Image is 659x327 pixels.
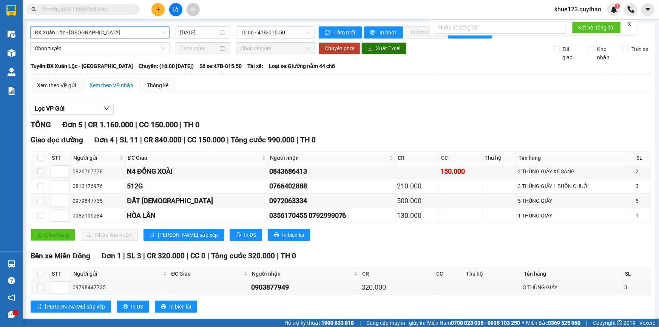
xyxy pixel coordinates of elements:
span: In DS [244,231,256,239]
strong: 0708 023 035 - 0935 103 250 [451,320,520,326]
div: 3 THÙNG GIẤY [523,283,622,292]
span: [PERSON_NAME] sắp xếp [158,231,218,239]
span: | [360,319,361,327]
span: notification [8,294,15,301]
span: copyright [617,320,622,325]
span: | [184,136,185,144]
span: CR : [6,40,17,48]
span: Miền Bắc [526,319,580,327]
span: sort-ascending [37,304,42,310]
span: Người gửi [73,154,118,162]
span: [PERSON_NAME] sắp xếp [45,302,105,311]
span: 1 [616,3,619,9]
span: | [84,120,86,129]
input: Tìm tên, số ĐT hoặc mã đơn [42,5,131,14]
th: SL [623,268,651,280]
span: SL 11 [120,136,138,144]
span: down [103,105,110,111]
div: Thống kê [147,81,168,89]
div: 0356170455 0792999076 [269,210,394,221]
span: ⚪️ [522,321,524,324]
div: Tên hàng: 1 THÙNG GIẤY ( : 1 ) [6,53,117,72]
input: Chọn ngày [180,44,219,52]
th: CC [439,152,483,164]
span: ĐC Giao [128,154,260,162]
span: Chọn chuyến [241,43,310,54]
div: 512G [127,181,267,191]
span: printer [236,232,241,238]
span: | [180,120,182,129]
span: Tổng cước 320.000 [211,251,275,260]
span: SL 3 [127,251,141,260]
div: Bến xe Miền Đông [65,6,117,25]
th: Thu hộ [465,268,522,280]
input: Nhập số tổng đài [434,22,566,34]
img: warehouse-icon [8,30,15,38]
th: Thu hộ [483,152,517,164]
button: aim [187,3,200,16]
button: downloadXuất Excel [361,42,406,54]
img: warehouse-icon [8,260,15,268]
img: solution-icon [8,87,15,95]
span: TH 0 [300,136,316,144]
div: 0813176976 [73,182,124,190]
span: Nhận: [65,7,83,15]
span: printer [370,30,377,36]
span: Người nhận [252,270,352,278]
div: 0903877949 [251,282,359,293]
div: 320.000 [361,282,433,293]
span: CR 1.160.000 [88,120,133,129]
div: Xem theo VP gửi [37,81,76,89]
img: phone-icon [628,6,634,13]
div: 3 THÙNG GIẤY 1 BUỒN CHUỐI [518,182,633,190]
span: CC 150.000 [187,136,225,144]
div: 3 [636,182,650,190]
span: Tổng cước 990.000 [231,136,295,144]
span: | [586,319,587,327]
span: plus [156,7,161,12]
sup: 1 [615,3,620,9]
span: Kết nối tổng đài [578,23,615,32]
span: Hỗ trợ kỹ thuật: [284,319,354,327]
span: sync [325,30,331,36]
div: 0905608282 [6,25,59,35]
span: 16:00 - 47B-015.50 [241,27,310,38]
div: HÒA LÂN [127,210,267,221]
div: 2 THÙNG GIẤY XE SÁNG [518,167,633,176]
button: Lọc VP Gửi [31,103,114,115]
img: logo-vxr [6,5,16,16]
div: VP Đắk Lắk [6,6,59,25]
span: BX Xuân Lộc - BX Sơn Hoà [35,27,165,38]
th: SL [635,152,651,164]
span: khue123.quythao [548,5,607,14]
span: | [135,120,137,129]
img: warehouse-icon [8,68,15,76]
th: CC [435,268,465,280]
span: Số xe: 47B-015.50 [199,62,242,70]
div: 0843686413 [269,166,394,177]
div: Xem theo VP nhận [90,81,133,89]
span: Kho nhận [594,45,617,62]
span: TH 0 [184,120,199,129]
button: printerIn biên lai [268,229,310,241]
div: 120.000 [6,40,60,49]
button: In đơn chọn [405,26,446,39]
span: printer [161,304,166,310]
strong: 1900 633 818 [321,320,354,326]
input: 15/08/2025 [180,28,219,37]
th: Tên hàng [522,268,624,280]
th: CR [360,268,435,280]
span: CC 0 [190,251,205,260]
th: STT [50,268,71,280]
span: | [143,251,145,260]
button: caret-down [641,3,654,16]
div: 09798447735 [73,283,168,292]
button: sort-ascending[PERSON_NAME] sắp xếp [144,229,224,241]
span: Bến xe Miền Đông [31,251,90,260]
span: Cung cấp máy in - giấy in: [366,319,425,327]
span: CC 150.000 [139,120,178,129]
span: printer [274,232,279,238]
button: Chuyển phơi [319,42,360,54]
span: question-circle [8,277,15,284]
span: Người gửi [73,270,161,278]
